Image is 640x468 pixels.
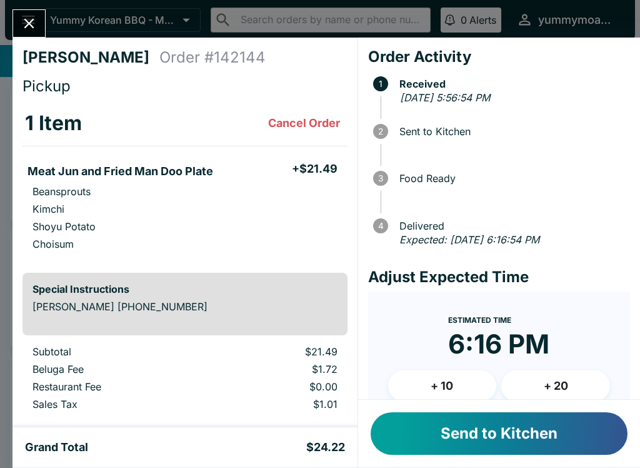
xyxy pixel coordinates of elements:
[32,398,197,410] p: Sales Tax
[400,91,490,104] em: [DATE] 5:56:54 PM
[393,78,630,89] span: Received
[32,238,74,250] p: Choisum
[388,370,497,402] button: + 10
[27,164,213,179] h5: Meat Jun and Fried Man Doo Plate
[393,220,630,231] span: Delivered
[371,412,627,455] button: Send to Kitchen
[32,300,337,313] p: [PERSON_NAME] [PHONE_NUMBER]
[217,363,337,375] p: $1.72
[217,398,337,410] p: $1.01
[22,101,347,263] table: orders table
[25,111,82,136] h3: 1 Item
[217,345,337,358] p: $21.49
[13,10,45,37] button: Close
[448,315,511,325] span: Estimated Time
[32,185,91,198] p: Beansprouts
[306,440,345,455] h5: $24.22
[32,345,197,358] p: Subtotal
[263,111,345,136] button: Cancel Order
[22,48,159,67] h4: [PERSON_NAME]
[399,233,539,246] em: Expected: [DATE] 6:16:54 PM
[292,161,337,176] h5: + $21.49
[32,380,197,393] p: Restaurant Fee
[32,363,197,375] p: Beluga Fee
[501,370,610,402] button: + 20
[378,173,383,183] text: 3
[379,79,382,89] text: 1
[368,268,630,287] h4: Adjust Expected Time
[32,283,337,295] h6: Special Instructions
[393,126,630,137] span: Sent to Kitchen
[32,220,96,233] p: Shoyu Potato
[368,48,630,66] h4: Order Activity
[159,48,266,67] h4: Order # 142144
[448,328,549,360] time: 6:16 PM
[22,345,347,415] table: orders table
[22,77,71,95] span: Pickup
[32,203,64,215] p: Kimchi
[377,221,383,231] text: 4
[393,173,630,184] span: Food Ready
[378,126,383,136] text: 2
[217,380,337,393] p: $0.00
[25,440,88,455] h5: Grand Total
